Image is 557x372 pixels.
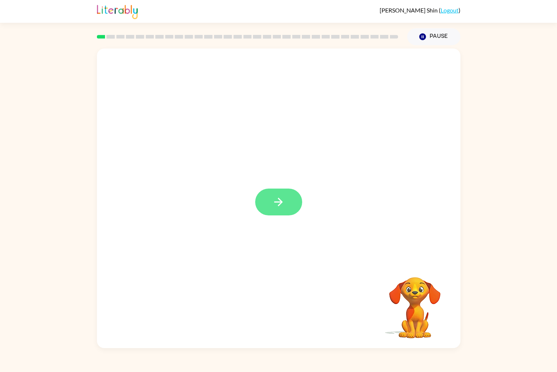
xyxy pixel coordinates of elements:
[441,7,459,14] a: Logout
[380,7,439,14] span: [PERSON_NAME] Shin
[378,266,452,339] video: Your browser must support playing .mp4 files to use Literably. Please try using another browser.
[407,28,460,45] button: Pause
[380,7,460,14] div: ( )
[97,3,138,19] img: Literably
